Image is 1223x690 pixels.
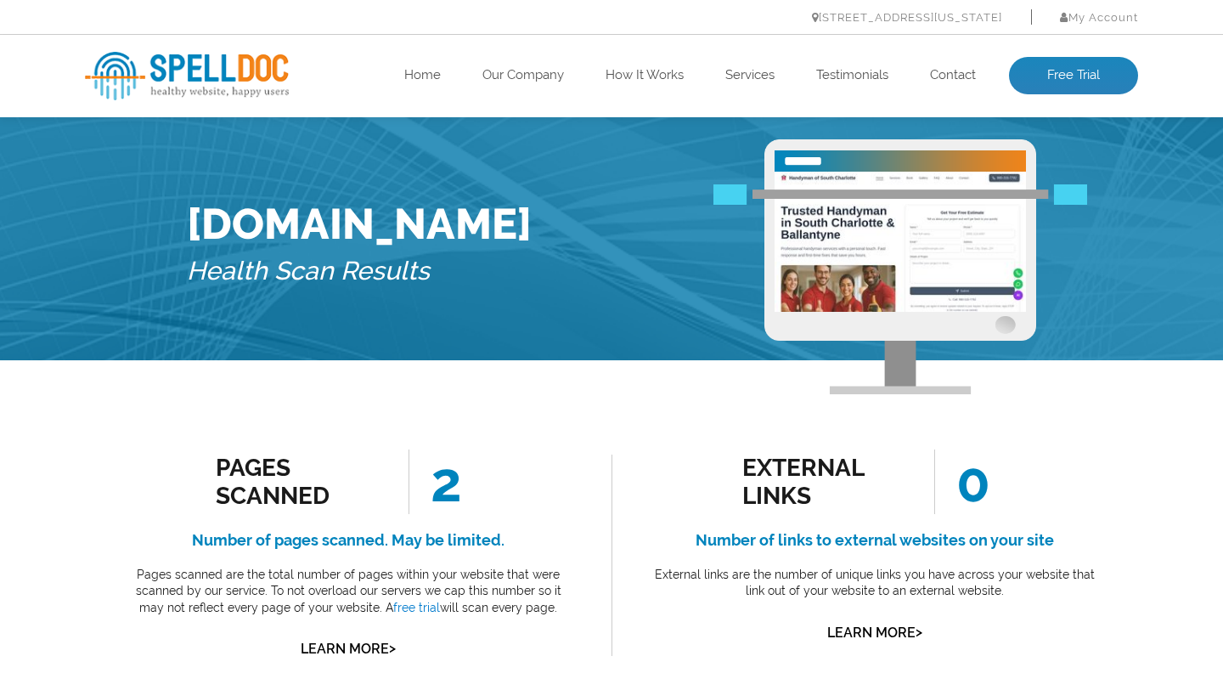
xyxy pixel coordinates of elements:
img: Free Webiste Analysis [713,233,1087,253]
p: External links are the number of unique links you have across your website that link out of your ... [650,567,1100,600]
div: Pages Scanned [216,454,369,510]
a: Learn More> [301,641,396,657]
h1: [DOMAIN_NAME] [187,199,532,249]
img: Free Webiste Analysis [764,139,1036,394]
span: 0 [934,450,990,514]
a: Learn More> [827,625,922,641]
span: > [916,620,922,644]
p: Pages scanned are the total number of pages within your website that were scanned by our service.... [123,567,573,617]
h5: Health Scan Results [187,249,532,294]
span: > [389,636,396,660]
span: 2 [409,450,462,514]
div: external links [742,454,896,510]
h4: Number of links to external websites on your site [650,527,1100,554]
a: free trial [393,601,440,614]
h4: Number of pages scanned. May be limited. [123,527,573,554]
img: Free Website Analysis [775,172,1026,312]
